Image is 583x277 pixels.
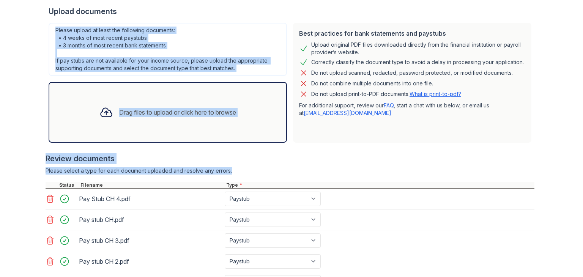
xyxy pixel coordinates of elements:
[79,255,222,268] div: Pay stub CH 2.pdf
[49,6,534,17] div: Upload documents
[58,182,79,188] div: Status
[311,41,525,56] div: Upload original PDF files downloaded directly from the financial institution or payroll provider’...
[311,79,433,88] div: Do not combine multiple documents into one file.
[79,214,222,226] div: Pay stub CH.pdf
[46,167,534,175] div: Please select a type for each document uploaded and resolve any errors.
[311,68,513,77] div: Do not upload scanned, redacted, password protected, or modified documents.
[79,182,225,188] div: Filename
[311,90,461,98] p: Do not upload print-to-PDF documents.
[410,91,461,97] a: What is print-to-pdf?
[119,108,236,117] div: Drag files to upload or click here to browse
[49,23,287,76] div: Please upload at least the following documents: • 4 weeks of most recent paystubs • 3 months of m...
[299,29,525,38] div: Best practices for bank statements and paystubs
[79,235,222,247] div: Pay stub CH 3.pdf
[299,102,525,117] p: For additional support, review our , start a chat with us below, or email us at
[225,182,534,188] div: Type
[304,110,391,116] a: [EMAIL_ADDRESS][DOMAIN_NAME]
[79,193,222,205] div: Pay Stub CH 4.pdf
[311,58,524,67] div: Correctly classify the document type to avoid a delay in processing your application.
[46,153,534,164] div: Review documents
[384,102,394,109] a: FAQ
